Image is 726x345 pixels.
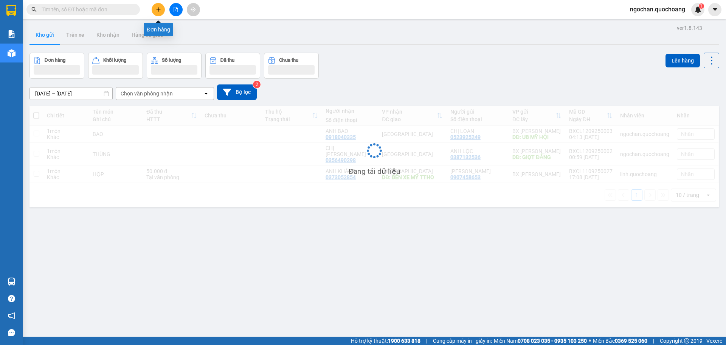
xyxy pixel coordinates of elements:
strong: 0369 525 060 [615,338,647,344]
img: logo-vxr [6,5,16,16]
sup: 2 [253,81,261,88]
img: warehouse-icon [8,278,16,286]
span: Cung cấp máy in - giấy in: [433,337,492,345]
span: Miền Nam [494,337,587,345]
span: | [653,337,654,345]
strong: 0708 023 035 - 0935 103 250 [518,338,587,344]
button: Hàng đã giao [126,26,169,44]
span: plus [156,7,161,12]
img: icon-new-feature [695,6,701,13]
span: notification [8,312,15,319]
sup: 1 [699,3,704,9]
button: caret-down [708,3,721,16]
svg: open [203,91,209,97]
div: ver 1.8.143 [677,24,702,32]
button: Đơn hàng [29,53,84,79]
button: Chưa thu [264,53,319,79]
img: warehouse-icon [8,49,16,57]
span: Miền Bắc [593,337,647,345]
button: Khối lượng [88,53,143,79]
div: Chọn văn phòng nhận [121,90,173,97]
button: Trên xe [60,26,90,44]
span: search [31,7,37,12]
div: Đơn hàng [45,58,65,63]
input: Tìm tên, số ĐT hoặc mã đơn [42,5,131,14]
span: file-add [173,7,178,12]
span: copyright [684,338,689,343]
button: Kho nhận [90,26,126,44]
span: 1 [700,3,703,9]
button: Đã thu [205,53,260,79]
input: Select a date range. [30,87,112,100]
span: ngochan.quochoang [624,5,691,14]
span: aim [191,7,196,12]
span: question-circle [8,295,15,302]
strong: 1900 633 818 [388,338,420,344]
div: Khối lượng [103,58,126,63]
button: Số lượng [147,53,202,79]
span: caret-down [712,6,718,13]
span: Hỗ trợ kỹ thuật: [351,337,420,345]
button: Lên hàng [665,54,700,67]
div: Đang tải dữ liệu [349,166,400,177]
span: | [426,337,427,345]
img: solution-icon [8,30,16,38]
span: message [8,329,15,336]
button: plus [152,3,165,16]
span: ⚪️ [589,339,591,342]
div: Đã thu [220,58,234,63]
button: Bộ lọc [217,84,257,100]
div: Chưa thu [279,58,298,63]
button: file-add [169,3,183,16]
button: aim [187,3,200,16]
button: Kho gửi [29,26,60,44]
div: Số lượng [162,58,181,63]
